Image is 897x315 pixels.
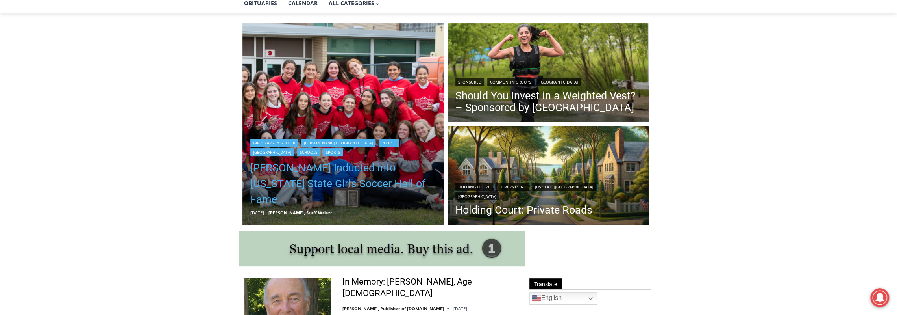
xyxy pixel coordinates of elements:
a: Schools [297,148,320,156]
a: [PERSON_NAME][GEOGRAPHIC_DATA] [301,139,375,147]
time: [DATE] [453,306,467,311]
a: [GEOGRAPHIC_DATA] [250,148,294,156]
img: (PHOTO: The 2025 Rye Girls Soccer Team surrounding Head Coach Rich Savage after his induction int... [242,23,444,225]
a: Sports [323,148,343,156]
span: Open Tues. - Sun. [PHONE_NUMBER] [2,81,77,111]
a: Community Groups [487,78,534,86]
a: Government [496,183,529,191]
a: [GEOGRAPHIC_DATA] [537,78,581,86]
a: Read More Rich Savage Inducted into New York State Girls Soccer Hall of Fame [242,23,444,225]
a: [GEOGRAPHIC_DATA] [455,192,499,200]
a: [PERSON_NAME] Inducted into [US_STATE] State Girls Soccer Hall of Fame [250,160,436,207]
a: Girls Varsity Soccer [250,139,298,147]
span: Translate [529,278,562,289]
a: [US_STATE][GEOGRAPHIC_DATA] [532,183,596,191]
a: Sponsored [455,78,484,86]
img: support local media, buy this ad [239,231,525,266]
img: DALLE 2025-09-08 Holding Court 2025-09-09 Private Roads [448,126,649,227]
a: Read More Holding Court: Private Roads [448,126,649,227]
a: People [379,139,399,147]
img: en [532,294,541,303]
a: Holding Court: Private Roads [455,204,641,216]
a: [PERSON_NAME], Staff Writer [268,210,332,216]
div: | | | [455,181,641,200]
a: Intern @ [DOMAIN_NAME] [189,76,381,98]
a: [PERSON_NAME], Publisher of [DOMAIN_NAME] [342,306,444,311]
a: In Memory: [PERSON_NAME], Age [DEMOGRAPHIC_DATA] [342,276,515,299]
div: "The first chef I interviewed talked about coming to [GEOGRAPHIC_DATA] from [GEOGRAPHIC_DATA] in ... [199,0,372,76]
a: Holding Court [455,183,493,191]
a: Read More Should You Invest in a Weighted Vest? – Sponsored by White Plains Hospital [448,23,649,124]
div: Located at [STREET_ADDRESS][PERSON_NAME] [81,49,116,94]
img: (PHOTO: Runner with a weighted vest. Contributed.) [448,23,649,124]
a: Open Tues. - Sun. [PHONE_NUMBER] [0,79,79,98]
a: Should You Invest in a Weighted Vest? – Sponsored by [GEOGRAPHIC_DATA] [455,90,641,114]
span: Intern @ [DOMAIN_NAME] [206,78,365,96]
div: | | | | | [250,137,436,156]
span: – [266,210,268,216]
a: English [529,292,597,305]
time: [DATE] [250,210,264,216]
div: | | [455,76,641,86]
